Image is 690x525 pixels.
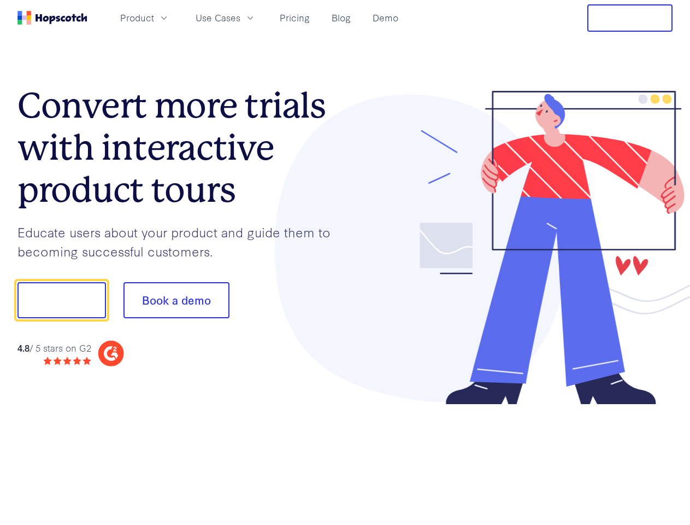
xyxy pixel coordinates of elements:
button: Free Trial [587,4,673,32]
button: Product [114,9,176,27]
p: Educate users about your product and guide them to becoming successful customers. [17,223,345,260]
span: Product [120,11,154,25]
span: Use Cases [196,11,240,25]
a: Home [17,11,87,25]
button: Show me! [17,282,106,318]
a: Blog [327,9,355,27]
button: Use Cases [189,9,262,27]
div: / 5 stars on G2 [17,341,91,355]
a: Pricing [275,9,314,27]
a: Demo [368,9,403,27]
strong: 4.8 [17,341,30,354]
button: Book a demo [123,282,229,318]
h1: Convert more trials with interactive product tours [17,85,345,211]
